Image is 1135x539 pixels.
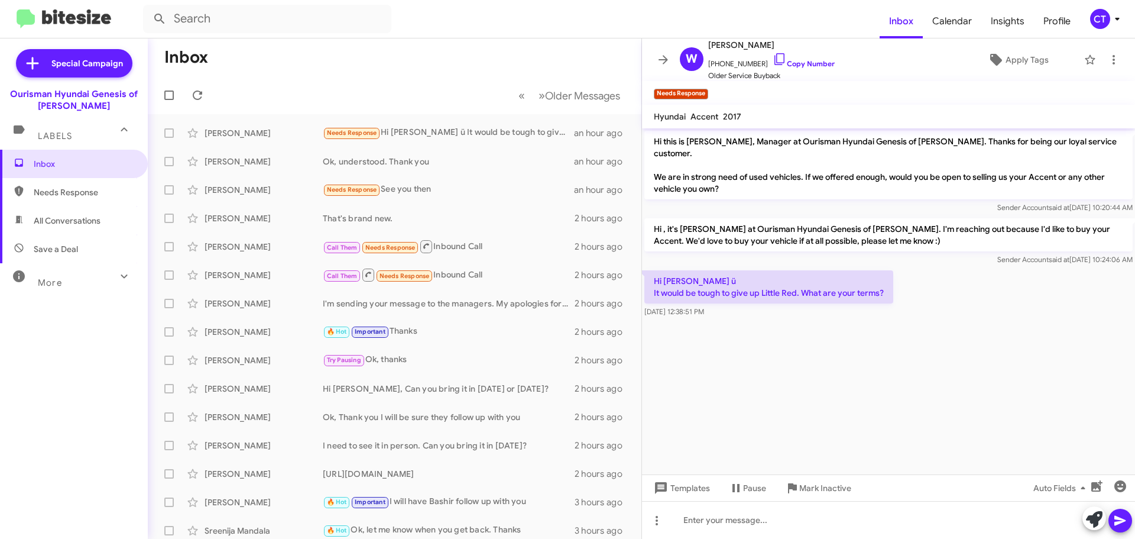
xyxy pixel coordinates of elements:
div: 2 hours ago [575,326,632,338]
span: » [539,88,545,103]
div: 2 hours ago [575,468,632,480]
div: 3 hours ago [575,496,632,508]
div: 2 hours ago [575,269,632,281]
span: Save a Deal [34,243,78,255]
span: 🔥 Hot [327,527,347,534]
div: 2 hours ago [575,298,632,309]
span: Needs Response [34,186,134,198]
div: [PERSON_NAME] [205,411,323,423]
div: CT [1090,9,1110,29]
span: said at [1049,203,1069,212]
span: Important [355,498,385,506]
div: 2 hours ago [575,383,632,395]
span: Older Service Buyback [708,70,835,82]
span: Auto Fields [1033,477,1090,499]
span: « [518,88,525,103]
span: Mark Inactive [799,477,851,499]
div: 2 hours ago [575,411,632,423]
div: 2 hours ago [575,212,632,224]
button: Auto Fields [1024,477,1100,499]
span: 🔥 Hot [327,328,347,335]
div: Hi [PERSON_NAME], Can you bring it in [DATE] or [DATE]? [323,383,575,395]
span: [PERSON_NAME] [708,38,835,52]
div: [PERSON_NAME] [205,241,323,253]
span: [DATE] 12:38:51 PM [644,307,704,316]
span: Inbox [34,158,134,170]
div: See you then [323,183,574,196]
span: Sender Account [DATE] 10:20:44 AM [997,203,1133,212]
a: Profile [1034,4,1080,38]
button: Apply Tags [957,49,1078,70]
span: Hyundai [654,111,686,122]
div: [PERSON_NAME] [205,496,323,508]
div: That's brand new. [323,212,575,224]
div: [PERSON_NAME] [205,326,323,338]
div: 2 hours ago [575,241,632,253]
div: Inbound Call [323,267,575,282]
div: Ok, thanks [323,353,575,367]
span: Needs Response [327,186,377,193]
span: 2017 [723,111,741,122]
span: Sender Account [DATE] 10:24:06 AM [997,255,1133,264]
div: [PERSON_NAME] [205,468,323,480]
div: 2 hours ago [575,354,632,366]
div: 2 hours ago [575,440,632,451]
span: W [686,50,698,69]
span: [PHONE_NUMBER] [708,52,835,70]
span: Important [355,328,385,335]
div: [PERSON_NAME] [205,354,323,366]
div: [PERSON_NAME] [205,127,323,139]
p: Hi this is [PERSON_NAME], Manager at Ourisman Hyundai Genesis of [PERSON_NAME]. Thanks for being ... [644,131,1133,199]
div: Inbound Call [323,239,575,254]
div: Sreenija Mandala [205,525,323,537]
span: Call Them [327,244,358,251]
span: 🔥 Hot [327,498,347,506]
div: [URL][DOMAIN_NAME] [323,468,575,480]
button: Templates [642,477,719,499]
span: Labels [38,131,72,141]
h1: Inbox [164,48,208,67]
button: Pause [719,477,776,499]
p: Hi [PERSON_NAME] ü It would be tough to give up Little Red. What are your terms? [644,270,893,304]
div: I will have Bashir follow up with you [323,495,575,509]
span: Call Them [327,272,358,280]
div: Thanks [323,325,575,338]
span: said at [1049,255,1069,264]
a: Calendar [923,4,981,38]
input: Search [143,5,391,33]
span: Needs Response [365,244,416,251]
button: Next [531,83,627,108]
div: [PERSON_NAME] [205,184,323,196]
a: Copy Number [773,59,835,68]
div: I need to see it in person. Can you bring it in [DATE]? [323,440,575,451]
span: Needs Response [327,129,377,137]
span: More [38,277,62,288]
span: All Conversations [34,215,100,227]
div: Ok, let me know when you get back. Thanks [323,524,575,537]
button: CT [1080,9,1122,29]
div: [PERSON_NAME] [205,212,323,224]
div: an hour ago [574,156,632,167]
a: Insights [981,4,1034,38]
div: [PERSON_NAME] [205,269,323,281]
nav: Page navigation example [512,83,627,108]
span: Templates [651,477,710,499]
div: [PERSON_NAME] [205,383,323,395]
span: Try Pausing [327,356,361,364]
div: Ok, Thank you I will be sure they follow up with you [323,411,575,423]
div: an hour ago [574,127,632,139]
a: Special Campaign [16,49,132,78]
div: Hi [PERSON_NAME] ü It would be tough to give up Little Red. What are your terms? [323,126,574,140]
div: [PERSON_NAME] [205,440,323,451]
span: Needs Response [380,272,430,280]
span: Inbox [880,4,923,38]
span: Pause [743,477,766,499]
span: Apply Tags [1006,49,1049,70]
div: an hour ago [574,184,632,196]
div: Ok, understood. Thank you [323,156,574,167]
span: Special Campaign [51,57,123,69]
button: Mark Inactive [776,477,861,499]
